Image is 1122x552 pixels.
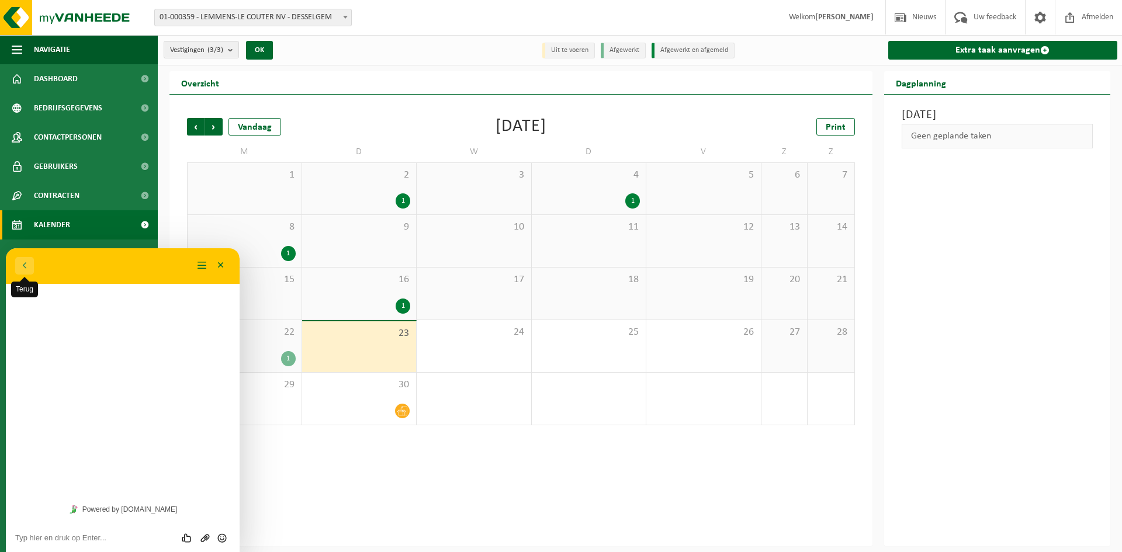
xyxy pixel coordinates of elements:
[193,379,296,391] span: 29
[207,284,224,296] button: Emoji invoeren
[652,169,755,182] span: 5
[169,71,231,94] h2: Overzicht
[902,124,1093,148] div: Geen geplande taken
[767,221,802,234] span: 13
[532,141,647,162] td: D
[767,326,802,339] span: 27
[308,273,411,286] span: 16
[423,273,525,286] span: 17
[423,169,525,182] span: 3
[193,221,296,234] span: 8
[191,284,207,296] button: Upload bestand
[34,210,70,239] span: Kalender
[496,118,546,136] div: [DATE]
[423,326,525,339] span: 24
[302,141,417,162] td: D
[187,118,205,136] span: Vorige
[652,326,755,339] span: 26
[761,141,808,162] td: Z
[64,257,72,265] img: Tawky_16x16.svg
[170,41,223,59] span: Vestigingen
[34,181,79,210] span: Contracten
[59,254,175,269] a: Powered by [DOMAIN_NAME]
[813,326,848,339] span: 28
[538,221,640,234] span: 11
[815,13,874,22] strong: [PERSON_NAME]
[308,327,411,340] span: 23
[538,273,640,286] span: 18
[538,169,640,182] span: 4
[34,64,78,93] span: Dashboard
[888,41,1118,60] a: Extra taak aanvragen
[34,93,102,123] span: Bedrijfsgegevens
[187,141,302,162] td: M
[813,273,848,286] span: 21
[193,169,296,182] span: 1
[816,118,855,136] a: Print
[173,284,224,296] div: Group of buttons
[538,326,640,339] span: 25
[767,273,802,286] span: 20
[808,141,854,162] td: Z
[281,351,296,366] div: 1
[193,326,296,339] span: 22
[625,193,640,209] div: 1
[767,169,802,182] span: 6
[207,46,223,54] count: (3/3)
[34,152,78,181] span: Gebruikers
[205,118,223,136] span: Volgende
[281,246,296,261] div: 1
[6,248,240,552] iframe: chat widget
[646,141,761,162] td: V
[813,169,848,182] span: 7
[601,43,646,58] li: Afgewerkt
[902,106,1093,124] h3: [DATE]
[246,41,273,60] button: OK
[173,284,191,296] div: Beoordeel deze chat
[155,9,351,26] span: 01-000359 - LEMMENS-LE COUTER NV - DESSELGEM
[652,43,735,58] li: Afgewerkt en afgemeld
[826,123,846,132] span: Print
[417,141,532,162] td: W
[34,35,70,64] span: Navigatie
[813,221,848,234] span: 14
[154,9,352,26] span: 01-000359 - LEMMENS-LE COUTER NV - DESSELGEM
[34,239,79,269] span: Rapportage
[193,273,296,286] span: 15
[396,298,410,314] div: 1
[652,221,755,234] span: 12
[164,41,239,58] button: Vestigingen(3/3)
[423,221,525,234] span: 10
[396,193,410,209] div: 1
[308,169,411,182] span: 2
[308,221,411,234] span: 9
[652,273,755,286] span: 19
[884,71,958,94] h2: Dagplanning
[34,123,102,152] span: Contactpersonen
[308,379,411,391] span: 30
[542,43,595,58] li: Uit te voeren
[228,118,281,136] div: Vandaag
